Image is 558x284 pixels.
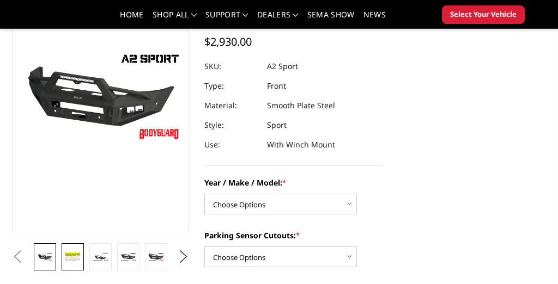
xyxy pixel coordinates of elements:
[442,5,525,24] button: Select Your Vehicle
[204,230,381,241] label: Parking Sensor Cutouts:
[450,9,517,20] span: Select Your Vehicle
[205,11,248,27] a: Support
[267,76,286,96] dd: Front
[204,135,259,155] dt: Use:
[267,115,287,135] dd: Sport
[204,177,381,188] label: Year / Make / Model:
[363,11,386,27] a: News
[93,252,108,261] img: A2 Series - Sport Front Bumper (winch mount)
[204,115,259,135] dt: Style:
[153,11,197,27] a: shop all
[175,249,192,265] button: Next
[120,11,143,27] a: Home
[148,252,164,261] img: A2 Series - Sport Front Bumper (winch mount)
[204,76,259,96] dt: Type:
[204,96,259,115] dt: Material:
[307,11,355,27] a: SEMA Show
[257,11,299,27] a: Dealers
[267,96,335,115] dd: Smooth Plate Steel
[65,251,81,262] img: A2 Series - Sport Front Bumper (winch mount)
[204,34,252,49] span: $2,930.00
[267,135,335,155] dd: With Winch Mount
[9,249,26,265] button: Previous
[204,57,259,76] dt: SKU:
[267,57,298,76] dd: A2 Sport
[120,252,136,261] img: A2 Series - Sport Front Bumper (winch mount)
